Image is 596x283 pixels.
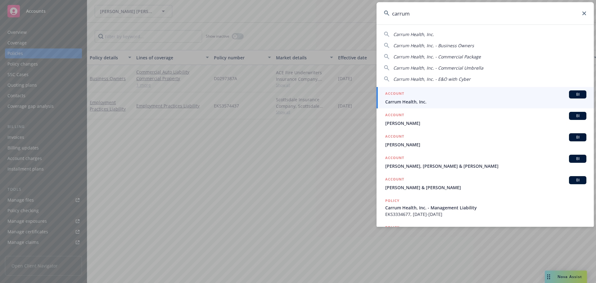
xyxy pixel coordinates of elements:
[377,194,594,221] a: POLICYCarrum Health, Inc. - Management LiabilityEKS3334677, [DATE]-[DATE]
[377,87,594,108] a: ACCOUNTBICarrum Health, Inc.
[385,90,404,98] h5: ACCOUNT
[571,113,584,119] span: BI
[385,155,404,162] h5: ACCOUNT
[377,173,594,194] a: ACCOUNTBI[PERSON_NAME] & [PERSON_NAME]
[385,184,586,191] span: [PERSON_NAME] & [PERSON_NAME]
[385,211,586,217] span: EKS3334677, [DATE]-[DATE]
[385,120,586,126] span: [PERSON_NAME]
[393,65,483,71] span: Carrum Health, Inc. - Commercial Umbrella
[377,151,594,173] a: ACCOUNTBI[PERSON_NAME], [PERSON_NAME] & [PERSON_NAME]
[571,177,584,183] span: BI
[377,108,594,130] a: ACCOUNTBI[PERSON_NAME]
[385,176,404,184] h5: ACCOUNT
[377,130,594,151] a: ACCOUNTBI[PERSON_NAME]
[571,156,584,162] span: BI
[385,204,586,211] span: Carrum Health, Inc. - Management Liability
[393,76,471,82] span: Carrum Health, Inc. - E&O with Cyber
[385,163,586,169] span: [PERSON_NAME], [PERSON_NAME] & [PERSON_NAME]
[385,133,404,141] h5: ACCOUNT
[571,92,584,97] span: BI
[393,31,434,37] span: Carrum Health, Inc.
[377,221,594,248] a: POLICY
[377,2,594,25] input: Search...
[385,224,400,231] h5: POLICY
[385,98,586,105] span: Carrum Health, Inc.
[385,198,400,204] h5: POLICY
[385,112,404,119] h5: ACCOUNT
[393,54,481,60] span: Carrum Health, Inc. - Commercial Package
[393,43,474,48] span: Carrum Health, Inc. - Business Owners
[385,141,586,148] span: [PERSON_NAME]
[571,135,584,140] span: BI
